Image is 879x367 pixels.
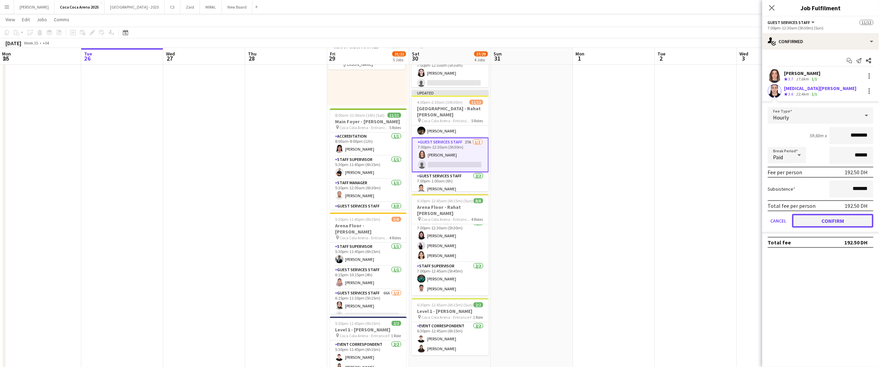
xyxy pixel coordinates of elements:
[412,51,419,57] span: Sat
[475,57,488,62] div: 4 Jobs
[330,266,407,289] app-card-role: Guest Services Staff1/16:15pm-10:15pm (4h)[PERSON_NAME]
[739,54,749,62] span: 3
[330,243,407,266] app-card-role: Staff Supervisor1/15:30pm-11:45pm (6h15m)[PERSON_NAME]
[474,302,483,307] span: 2/2
[422,315,472,320] span: Coca Cola Arena - Entrance F
[329,54,335,62] span: 29
[393,57,406,62] div: 5 Jobs
[768,20,810,25] span: Guest Services Staff
[417,198,473,203] span: 6:30pm-12:45am (6h15m) (Sun)
[330,289,407,322] app-card-role: Guest Services Staff66A1/26:15pm-11:30pm (5h15m)[PERSON_NAME]
[330,223,407,235] h3: Arena Floor - [PERSON_NAME]
[422,118,472,123] span: Coca Cola Arena - Entrance F
[5,40,21,47] div: [DATE]
[845,239,868,246] div: 192.50 DH
[795,91,810,97] div: 23.4km
[575,54,585,62] span: 1
[43,40,49,46] div: +04
[657,54,666,62] span: 2
[792,214,874,228] button: Confirm
[388,113,401,118] span: 11/11
[494,51,502,57] span: Sun
[412,90,489,96] div: Updated
[768,25,874,30] div: 7:00pm-12:30am (5h30m) (Sun)
[392,217,401,222] span: 5/6
[768,202,816,209] div: Total fee per person
[412,204,489,216] h3: Arena Floor - Rahat [PERSON_NAME]
[3,15,18,24] a: View
[845,169,868,176] div: 192.50 DH
[248,51,257,57] span: Thu
[412,262,489,295] app-card-role: Staff Supervisor2/27:00pm-12:45am (5h45m)[PERSON_NAME][PERSON_NAME]
[19,15,33,24] a: Edit
[392,51,406,56] span: 21/22
[422,217,472,222] span: Coca Cola Arena - Entrance F
[180,0,200,14] button: Zaid
[412,308,489,314] h3: Level 1 - [PERSON_NAME]
[773,154,783,161] span: Paid
[474,51,488,56] span: 27/29
[340,125,390,130] span: Coca Cola Arena - Entrance F
[658,51,666,57] span: Tue
[23,40,40,46] span: Week 35
[2,51,11,57] span: Mon
[222,0,252,14] button: New Board
[412,56,489,90] app-card-role: Guest Services Staff57A1/27:00pm-12:30am (5h30m)[PERSON_NAME]
[5,16,15,23] span: View
[412,298,489,355] app-job-card: 6:30pm-12:45am (6h15m) (Sun)2/2Level 1 - [PERSON_NAME] Coca Cola Arena - Entrance F1 RoleEvent Co...
[54,16,69,23] span: Comms
[34,15,50,24] a: Jobs
[788,76,794,81] span: 3.7
[762,33,879,50] div: Confirmed
[768,20,816,25] button: Guest Services Staff
[165,0,180,14] button: C3
[105,0,165,14] button: [GEOGRAPHIC_DATA] - 2025
[417,100,470,105] span: 4:00pm-2:30am (10h30m) (Sun)
[860,20,874,25] span: 11/12
[166,51,175,57] span: Wed
[795,76,810,82] div: 17.6km
[200,0,222,14] button: MIRAL
[412,138,489,172] app-card-role: Guest Services Staff27A1/27:00pm-12:30am (5h30m)[PERSON_NAME]
[810,132,827,139] div: 5h30m x
[330,327,407,333] h3: Level 1 - [PERSON_NAME]
[391,333,401,338] span: 1 Role
[14,0,55,14] button: [PERSON_NAME]
[412,90,489,191] app-job-card: Updated4:00pm-2:30am (10h30m) (Sun)11/12[GEOGRAPHIC_DATA] - Rahat [PERSON_NAME] Coca Cola Arena -...
[411,54,419,62] span: 30
[412,172,489,205] app-card-role: Guest Services Staff2/27:00pm-1:00am (6h)[PERSON_NAME]
[768,169,803,176] div: Fee per person
[412,194,489,295] app-job-card: 6:30pm-12:45am (6h15m) (Sun)8/8Arena Floor - Rahat [PERSON_NAME] Coca Cola Arena - Entrance F4 Ro...
[22,16,30,23] span: Edit
[493,54,502,62] span: 31
[165,54,175,62] span: 27
[390,125,401,130] span: 5 Roles
[812,76,817,81] app-skills-label: 1/1
[51,15,72,24] a: Comms
[412,105,489,118] h3: [GEOGRAPHIC_DATA] - Rahat [PERSON_NAME]
[472,118,483,123] span: 5 Roles
[340,235,390,240] span: Coca Cola Arena - Entrance F
[845,202,868,209] div: 192.50 DH
[330,202,407,245] app-card-role: Guest Services Staff3/36:15pm-10:15pm (4h)
[37,16,47,23] span: Jobs
[762,3,879,12] h3: Job Fulfilment
[576,51,585,57] span: Mon
[784,85,857,91] div: [MEDICAL_DATA][PERSON_NAME]
[788,91,794,97] span: 3.6
[330,213,407,314] app-job-card: 5:30pm-11:45pm (6h15m)5/6Arena Floor - [PERSON_NAME] Coca Cola Arena - Entrance F4 RolesStaff Sup...
[473,315,483,320] span: 1 Role
[417,302,473,307] span: 6:30pm-12:45am (6h15m) (Sun)
[768,239,791,246] div: Total fee
[83,54,92,62] span: 26
[330,109,407,210] app-job-card: 8:00am-12:00am (16h) (Sat)11/11Main Foyer - [PERSON_NAME] Coca Cola Arena - Entrance F5 RolesAccr...
[335,217,381,222] span: 5:30pm-11:45pm (6h15m)
[340,333,390,338] span: Coca Cola Arena - Entrance F
[784,70,821,76] div: [PERSON_NAME]
[330,51,335,57] span: Fri
[768,186,796,192] label: Subsistence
